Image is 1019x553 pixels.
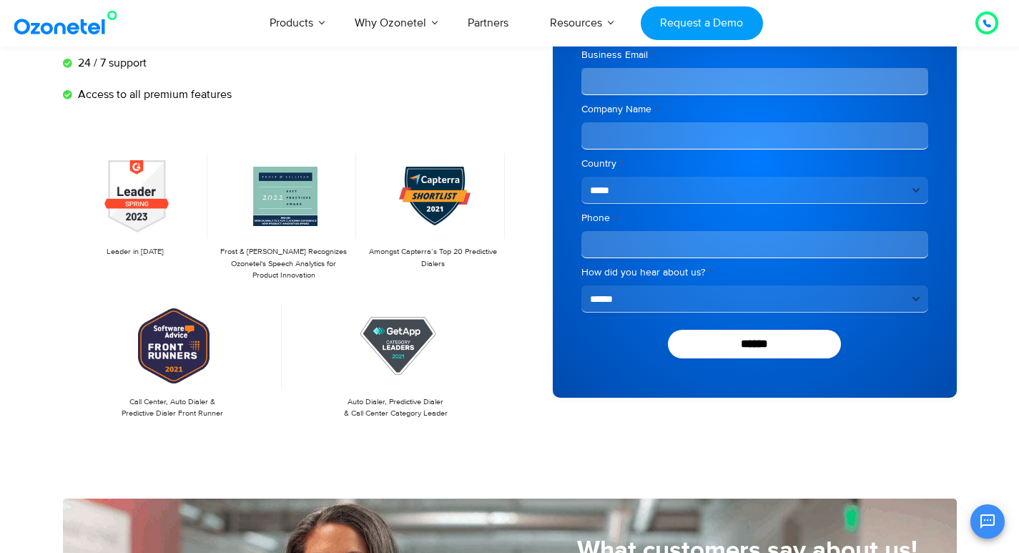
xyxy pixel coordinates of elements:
a: Request a Demo [641,6,763,40]
label: How did you hear about us? [581,265,928,280]
p: Call Center, Auto Dialer & Predictive Dialer Front Runner [70,396,275,420]
span: Access to all premium features [74,86,232,103]
p: Leader in [DATE] [70,246,200,258]
p: Amongst Capterra’s Top 20 Predictive Dialers [368,246,498,270]
label: Business Email [581,48,928,62]
p: Auto Dialer, Predictive Dialer & Call Center Category Leader [293,396,498,420]
span: 24 / 7 support [74,54,147,72]
label: Phone [581,211,928,225]
p: Frost & [PERSON_NAME] Recognizes Ozonetel's Speech Analytics for Product Innovation [219,246,349,282]
label: Company Name [581,102,928,117]
button: Open chat [970,504,1005,539]
label: Country [581,157,928,171]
